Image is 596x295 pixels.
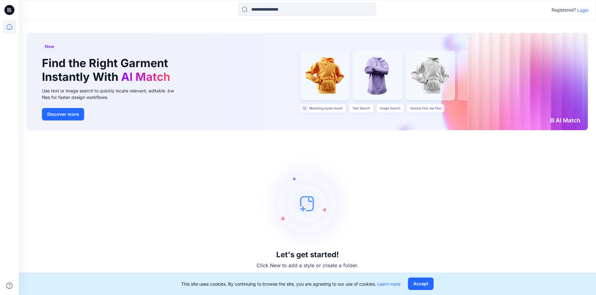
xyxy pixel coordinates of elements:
div: Use text or image search to quickly locate relevant, editable .bw files for faster design workflows. [42,87,183,101]
a: Learn more [377,281,400,287]
p: Click New to add a style or create a folder. [257,262,359,269]
h1: Find the Right Garment Instantly With [42,57,173,83]
span: New [45,43,54,50]
button: Accept [408,278,434,290]
img: empty-state-image.svg [261,157,354,250]
p: Registered? [552,6,576,14]
p: This site uses cookies. By continuing to browse the site, you are agreeing to our use of cookies. [181,281,400,287]
button: Discover more [42,108,84,120]
span: AI Match [121,70,170,84]
h3: Let's get started! [276,250,339,259]
p: Login [577,7,588,13]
